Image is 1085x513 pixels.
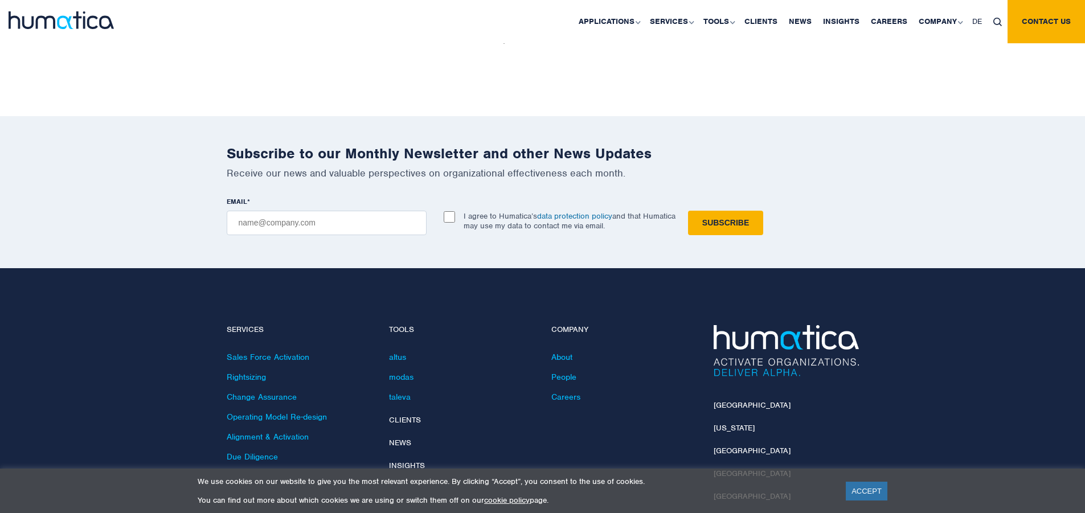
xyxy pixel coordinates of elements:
a: [GEOGRAPHIC_DATA] [714,446,791,455]
a: Sales Force Activation [227,352,309,362]
p: I agree to Humatica’s and that Humatica may use my data to contact me via email. [464,211,675,231]
img: Humatica [714,325,859,376]
a: Operating Model Re-design [227,412,327,422]
h4: Company [551,325,697,335]
a: data protection policy [537,211,612,221]
span: EMAIL [227,197,247,206]
a: [GEOGRAPHIC_DATA] [714,400,791,410]
a: News [389,438,411,448]
input: I agree to Humatica’sdata protection policyand that Humatica may use my data to contact me via em... [444,211,455,223]
p: You can find out more about which cookies we are using or switch them off on our page. [198,495,832,505]
a: cookie policy [484,495,530,505]
a: Due Diligence [227,452,278,462]
a: People [551,372,576,382]
a: Clients [389,415,421,425]
a: modas [389,372,413,382]
a: Alignment & Activation [227,432,309,442]
input: Subscribe [688,211,763,235]
img: search_icon [993,18,1002,26]
span: DE [972,17,982,26]
img: logo [9,11,114,29]
p: We use cookies on our website to give you the most relevant experience. By clicking “Accept”, you... [198,477,832,486]
h4: Tools [389,325,534,335]
a: Change Assurance [227,392,297,402]
h2: Subscribe to our Monthly Newsletter and other News Updates [227,145,859,162]
a: taleva [389,392,411,402]
input: name@company.com [227,211,427,235]
a: Insights [389,461,425,470]
a: altus [389,352,406,362]
h4: Services [227,325,372,335]
a: Rightsizing [227,372,266,382]
a: Careers [551,392,580,402]
a: About [551,352,572,362]
p: Receive our news and valuable perspectives on organizational effectiveness each month. [227,167,859,179]
a: ACCEPT [846,482,887,500]
a: [US_STATE] [714,423,755,433]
